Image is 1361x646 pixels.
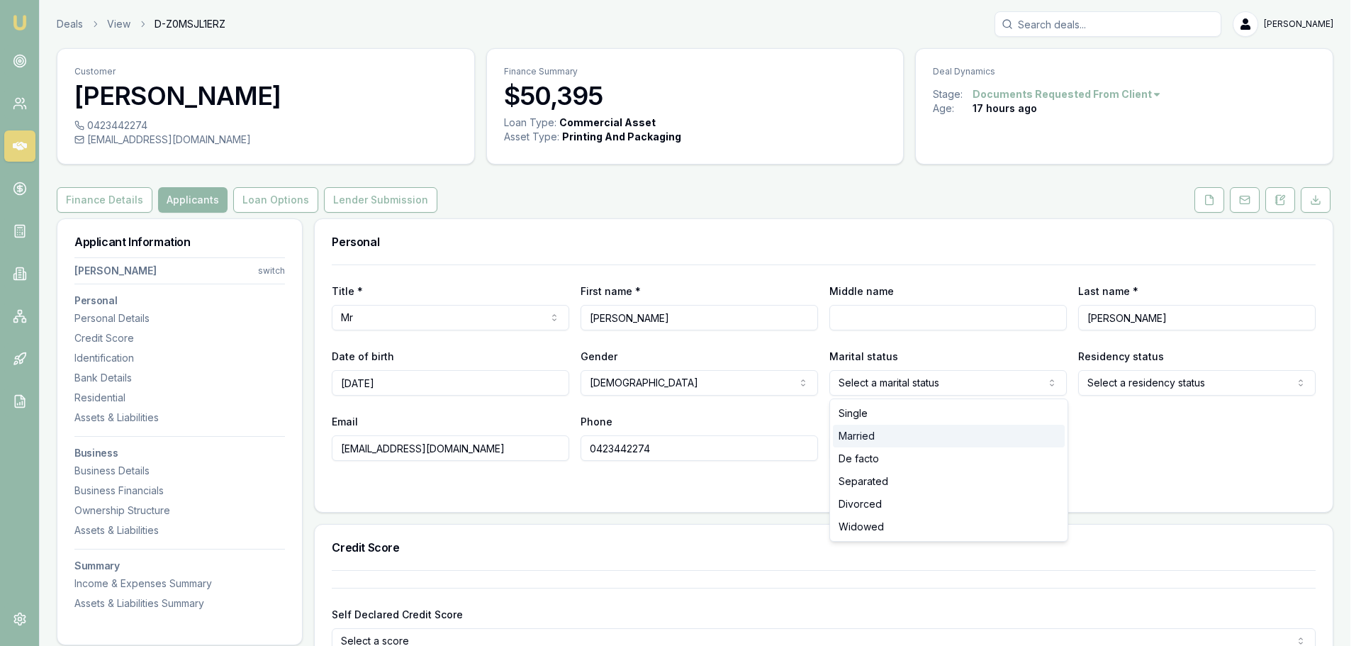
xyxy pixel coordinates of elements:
span: Widowed [839,520,884,534]
span: Married [839,429,875,443]
span: De facto [839,452,879,466]
span: Divorced [839,497,882,511]
span: Single [839,406,868,421]
span: Separated [839,474,888,489]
